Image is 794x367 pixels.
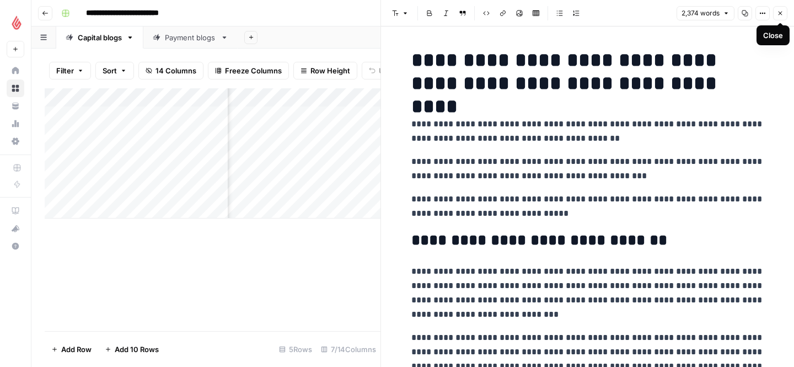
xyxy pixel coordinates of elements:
button: Sort [95,62,134,79]
button: Workspace: Lightspeed [7,9,24,36]
span: Add Row [61,344,92,355]
span: Filter [56,65,74,76]
a: Payment blogs [143,26,238,49]
button: What's new? [7,220,24,237]
a: Your Data [7,97,24,115]
button: Add Row [45,341,98,358]
div: Capital blogs [78,32,122,43]
a: Capital blogs [56,26,143,49]
button: 2,374 words [677,6,734,20]
div: 7/14 Columns [316,341,380,358]
a: Usage [7,115,24,132]
a: Browse [7,79,24,97]
span: Freeze Columns [225,65,282,76]
button: Freeze Columns [208,62,289,79]
a: Settings [7,132,24,150]
a: Home [7,62,24,79]
span: Row Height [310,65,350,76]
button: Filter [49,62,91,79]
button: Undo [362,62,405,79]
div: 5 Rows [275,341,316,358]
button: Row Height [293,62,357,79]
button: 14 Columns [138,62,203,79]
img: Lightspeed Logo [7,13,26,33]
span: Sort [103,65,117,76]
span: 2,374 words [682,8,720,18]
a: AirOps Academy [7,202,24,220]
span: 14 Columns [155,65,196,76]
button: Help + Support [7,237,24,255]
span: Add 10 Rows [115,344,159,355]
div: What's new? [7,220,24,237]
div: Payment blogs [165,32,216,43]
button: Add 10 Rows [98,341,165,358]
